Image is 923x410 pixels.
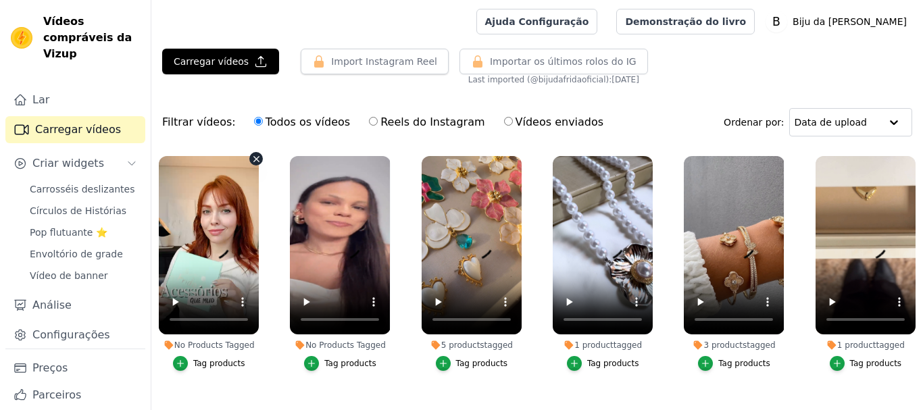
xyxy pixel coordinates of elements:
[5,150,145,177] button: Criar widgets
[772,15,780,28] text: B
[290,340,390,351] div: No Products Tagged
[698,356,770,371] button: Tag products
[616,9,755,34] a: Demonstração do livro
[162,116,236,128] font: Filtrar vídeos:
[459,49,648,74] button: Importar os últimos rolos do IG
[159,340,259,351] div: No Products Tagged
[32,93,49,106] font: Lar
[380,116,484,128] font: Reels do Instagram
[485,16,589,27] font: Ajuda Configuração
[422,340,522,351] div: 5 products tagged
[32,388,81,401] font: Parceiros
[718,358,770,369] div: Tag products
[850,358,902,369] div: Tag products
[456,358,508,369] div: Tag products
[30,227,107,238] font: Pop flutuante ⭐
[468,74,639,85] span: Last imported (@ bijudafridaoficial ): [DATE]
[30,184,134,195] font: Carrosséis deslizantes
[5,86,145,113] a: Lar
[436,356,508,371] button: Tag products
[35,123,121,136] font: Carregar vídeos
[830,356,902,371] button: Tag products
[162,49,279,74] button: Carregar vídeos
[787,9,912,34] p: Biju da [PERSON_NAME]
[5,355,145,382] a: Preços
[369,117,378,126] input: Reels do Instagram
[32,361,68,374] font: Preços
[516,116,604,128] font: Vídeos enviados
[30,205,126,216] font: Círculos de Histórias
[22,223,145,242] a: Pop flutuante ⭐
[22,180,145,199] a: Carrosséis deslizantes
[30,270,108,281] font: Vídeo de banner
[684,340,784,351] div: 3 products tagged
[30,249,123,259] font: Envoltório de grade
[504,117,513,126] input: Vídeos enviados
[5,116,145,143] a: Carregar vídeos
[254,117,263,126] input: Todos os vídeos
[43,15,132,60] font: Vídeos compráveis ​​da Vizup
[32,328,110,341] font: Configurações
[22,201,145,220] a: Círculos de Histórias
[490,56,637,67] font: Importar os últimos rolos do IG
[174,56,249,67] font: Carregar vídeos
[5,382,145,409] a: Parceiros
[476,9,598,34] a: Ajuda Configuração
[249,152,263,165] button: Video Delete
[587,358,639,369] div: Tag products
[553,340,653,351] div: 1 product tagged
[816,340,916,351] div: 1 product tagged
[5,322,145,349] a: Configurações
[567,356,639,371] button: Tag products
[22,266,145,285] a: Vídeo de banner
[625,16,746,27] font: Demonstração do livro
[32,299,72,311] font: Análise
[304,356,376,371] button: Tag products
[766,9,912,34] button: B Biju da [PERSON_NAME]
[324,358,376,369] div: Tag products
[32,157,104,170] font: Criar widgets
[301,49,449,74] button: Import Instagram Reel
[11,27,32,49] img: Visualizar
[266,116,350,128] font: Todos os vídeos
[5,292,145,319] a: Análise
[22,245,145,263] a: Envoltório de grade
[193,358,245,369] div: Tag products
[724,117,784,128] font: Ordenar por:
[173,356,245,371] button: Tag products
